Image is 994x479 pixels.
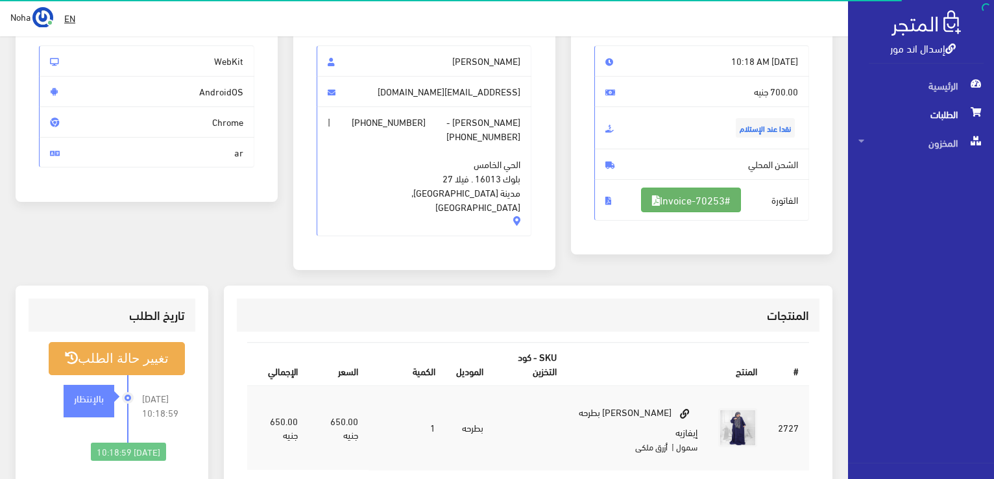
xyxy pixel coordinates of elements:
[317,76,532,107] span: [EMAIL_ADDRESS][DOMAIN_NAME]
[594,76,810,107] span: 700.00 جنيه
[328,143,521,214] span: الحي الخامس بلوك 16013 . فيلا 27 مدينة [GEOGRAPHIC_DATA], [GEOGRAPHIC_DATA]
[736,118,795,138] span: نقدا عند الإستلام
[594,149,810,180] span: الشحن المحلي
[890,38,956,57] a: إسدال اند مور
[446,129,520,143] span: [PHONE_NUMBER]
[317,106,532,236] span: [PERSON_NAME] - |
[317,45,532,77] span: [PERSON_NAME]
[142,391,185,420] span: [DATE] 10:18:59
[567,386,708,470] td: [PERSON_NAME] بطرحه إيفازيه
[39,309,185,321] h3: تاريخ الطلب
[10,8,30,25] span: Noha
[308,386,369,470] td: 650.00 جنيه
[74,391,104,405] strong: بالإنتظار
[635,439,674,454] small: | أزرق ملكى
[352,115,426,129] span: [PHONE_NUMBER]
[247,309,809,321] h3: المنتجات
[641,188,741,212] a: #Invoice-70253
[446,386,494,470] td: بطرحه
[369,386,446,470] td: 1
[91,443,166,461] div: [DATE] 10:18:59
[39,45,254,77] span: WebKit
[768,386,809,470] td: 2727
[891,10,961,36] img: .
[858,71,984,100] span: الرئيسية
[848,71,994,100] a: الرئيسية
[247,386,308,470] td: 650.00 جنيه
[848,129,994,157] a: المخزون
[247,343,308,386] th: اﻹجمالي
[39,76,254,107] span: AndroidOS
[369,343,446,386] th: الكمية
[567,343,768,386] th: المنتج
[308,343,369,386] th: السعر
[768,343,809,386] th: #
[848,100,994,129] a: الطلبات
[858,129,984,157] span: المخزون
[858,100,984,129] span: الطلبات
[594,45,810,77] span: [DATE] 10:18 AM
[594,179,810,221] span: الفاتورة
[39,137,254,168] span: ar
[494,343,567,386] th: SKU - كود التخزين
[39,106,254,138] span: Chrome
[676,439,697,454] small: سمول
[10,6,53,27] a: ... Noha
[49,342,185,375] button: تغيير حالة الطلب
[446,343,494,386] th: الموديل
[59,6,80,30] a: EN
[64,10,75,26] u: EN
[32,7,53,28] img: ...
